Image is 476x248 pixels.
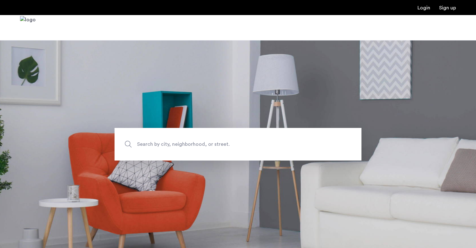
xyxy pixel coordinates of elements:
a: Cazamio Logo [20,16,36,40]
a: Registration [439,5,456,10]
input: Apartment Search [115,128,361,161]
a: Login [417,5,430,10]
span: Search by city, neighborhood, or street. [137,140,310,148]
img: logo [20,16,36,40]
